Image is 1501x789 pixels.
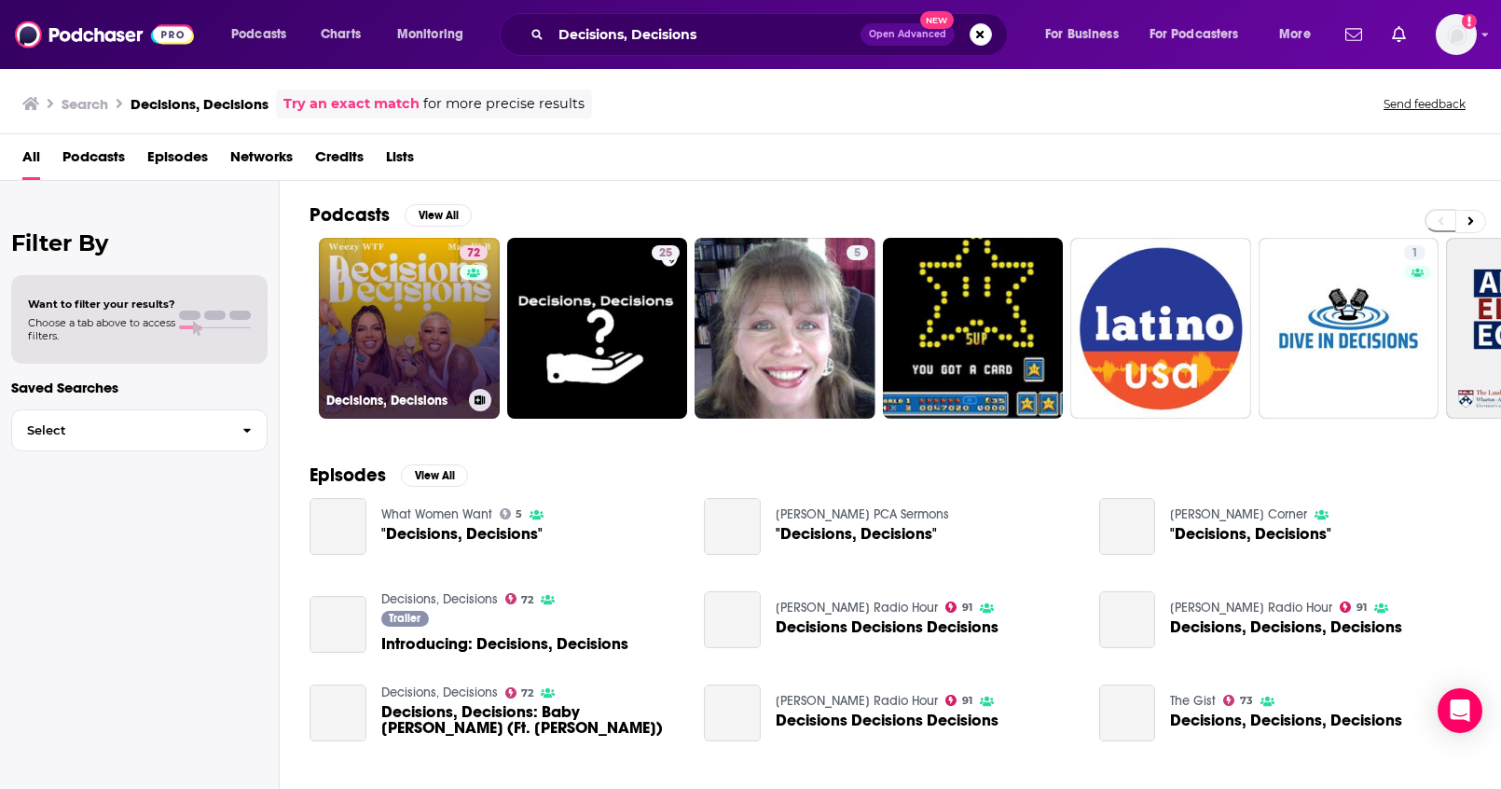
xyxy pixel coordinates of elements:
button: Show profile menu [1436,14,1477,55]
a: TED Radio Hour [776,693,938,709]
button: View All [401,464,468,487]
a: 5 [500,508,523,519]
span: 1 [1411,244,1418,263]
a: Decisions Decisions Decisions [704,685,761,741]
span: Open Advanced [869,30,946,39]
div: Open Intercom Messenger [1438,688,1482,733]
span: 91 [962,603,972,612]
span: 72 [467,244,480,263]
span: 5 [854,244,861,263]
a: "Decisions, Decisions" [310,498,366,555]
a: Meadowcroft PCA Sermons [776,506,949,522]
a: Show notifications dropdown [1384,19,1413,50]
a: 25 [507,238,688,419]
span: More [1279,21,1311,48]
button: Send feedback [1378,96,1471,112]
button: open menu [384,20,488,49]
button: open menu [1266,20,1334,49]
span: For Podcasters [1150,21,1239,48]
a: "Decisions, Decisions" [1170,526,1331,542]
a: Decisions, Decisions: Baby Makin (Ft. Jacquess) [310,685,366,741]
a: "Decisions, Decisions" [776,526,937,542]
a: Decisions Decisions Decisions [776,713,998,728]
button: open menu [218,20,310,49]
a: Decisions, Decisions, Decisions [1099,685,1156,741]
span: Logged in as kochristina [1436,14,1477,55]
span: Trailer [389,613,420,624]
a: 72 [460,245,488,260]
a: 91 [945,695,972,706]
a: "Decisions, Decisions" [704,498,761,555]
a: Decisions, Decisions: Baby Makin (Ft. Jacquess) [381,704,682,736]
a: 25 [652,245,680,260]
p: Saved Searches [11,379,268,396]
a: 72Decisions, Decisions [319,238,500,419]
a: 73 [1223,695,1253,706]
span: Monitoring [397,21,463,48]
a: 72 [505,593,534,604]
h2: Episodes [310,464,386,487]
h3: Search [62,95,108,113]
a: Try an exact match [283,93,420,115]
a: Decisions Decisions Decisions [704,591,761,648]
button: View All [405,204,472,227]
a: TED Radio Hour [776,600,938,616]
a: Show notifications dropdown [1338,19,1370,50]
button: Select [11,409,268,451]
img: Podchaser - Follow, Share and Rate Podcasts [15,17,194,52]
span: for more precise results [423,93,585,115]
h2: Podcasts [310,203,390,227]
a: Charts [309,20,372,49]
a: 1 [1404,245,1425,260]
a: All [22,142,40,180]
a: 5 [847,245,868,260]
span: 5 [516,510,522,519]
span: Podcasts [231,21,286,48]
a: Decisions, Decisions, Decisions [1099,591,1156,648]
a: 91 [945,602,972,613]
a: 91 [1340,602,1367,613]
svg: Add a profile image [1462,14,1477,29]
span: Lists [386,142,414,180]
img: User Profile [1436,14,1477,55]
button: open menu [1032,20,1142,49]
h3: Decisions, Decisions [326,393,461,408]
a: What Women Want [381,506,492,522]
a: Credits [315,142,364,180]
a: "Decisions, Decisions" [1099,498,1156,555]
div: Search podcasts, credits, & more... [517,13,1026,56]
a: Decisions, Decisions, Decisions [1170,619,1402,635]
button: open menu [1137,20,1266,49]
a: TED Radio Hour [1170,600,1332,616]
span: Decisions, Decisions: Baby [PERSON_NAME] (Ft. [PERSON_NAME]) [381,704,682,736]
a: Episodes [147,142,208,180]
a: EpisodesView All [310,464,468,487]
a: The Gist [1170,693,1216,709]
a: Networks [230,142,293,180]
span: 72 [521,596,533,604]
a: "Decisions, Decisions" [381,526,543,542]
a: Decisions, Decisions [381,685,498,700]
span: 91 [962,697,972,705]
a: Decisions Decisions Decisions [776,619,998,635]
a: 72 [505,687,534,699]
input: Search podcasts, credits, & more... [551,20,861,49]
a: Decisions, Decisions, Decisions [1170,713,1402,728]
a: 1 [1259,238,1439,419]
a: Introducing: Decisions, Decisions [310,596,366,653]
span: 25 [659,244,672,263]
span: For Business [1045,21,1119,48]
span: 91 [1356,603,1367,612]
span: Charts [321,21,361,48]
button: Open AdvancedNew [861,23,955,46]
